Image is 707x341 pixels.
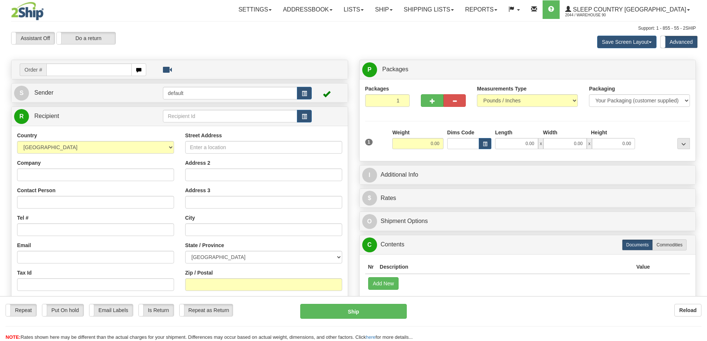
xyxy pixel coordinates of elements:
[17,214,29,222] label: Tel #
[163,110,297,122] input: Recipient Id
[12,32,55,44] label: Assistant Off
[591,129,607,136] label: Height
[362,167,693,183] a: IAdditional Info
[185,132,222,139] label: Street Address
[277,0,338,19] a: Addressbook
[633,260,653,274] th: Value
[6,334,20,340] span: NOTE:
[365,85,389,92] label: Packages
[369,0,398,19] a: Ship
[34,113,59,119] span: Recipient
[338,0,369,19] a: Lists
[17,159,41,167] label: Company
[17,132,37,139] label: Country
[362,191,377,206] span: $
[398,0,459,19] a: Shipping lists
[447,129,474,136] label: Dims Code
[560,0,695,19] a: Sleep Country [GEOGRAPHIC_DATA] 2044 / Warehouse 90
[185,242,224,249] label: State / Province
[362,214,693,229] a: OShipment Options
[362,237,377,252] span: C
[495,129,513,136] label: Length
[6,304,36,316] label: Repeat
[690,132,706,208] iframe: chat widget
[661,36,697,48] label: Advanced
[365,139,373,145] span: 1
[362,62,377,77] span: P
[57,32,115,44] label: Do a return
[185,159,210,167] label: Address 2
[14,109,29,124] span: R
[185,269,213,276] label: Zip / Postal
[11,25,696,32] div: Support: 1 - 855 - 55 - 2SHIP
[17,269,32,276] label: Tax Id
[362,168,377,183] span: I
[538,138,543,149] span: x
[382,66,408,72] span: Packages
[185,214,195,222] label: City
[565,12,621,19] span: 2044 / Warehouse 90
[679,307,697,313] b: Reload
[362,237,693,252] a: CContents
[571,6,686,13] span: Sleep Country [GEOGRAPHIC_DATA]
[180,304,233,316] label: Repeat as Return
[377,260,633,274] th: Description
[362,62,693,77] a: P Packages
[622,239,653,250] label: Documents
[677,138,690,149] div: ...
[42,304,84,316] label: Put On hold
[652,239,687,250] label: Commodities
[34,89,53,96] span: Sender
[366,334,376,340] a: here
[139,304,174,316] label: Is Return
[392,129,409,136] label: Weight
[20,63,46,76] span: Order #
[365,260,377,274] th: Nr
[589,85,615,92] label: Packaging
[11,2,44,20] img: logo2044.jpg
[300,304,407,319] button: Ship
[163,87,297,99] input: Sender Id
[477,85,527,92] label: Measurements Type
[597,36,657,48] button: Save Screen Layout
[362,214,377,229] span: O
[185,141,342,154] input: Enter a location
[17,242,31,249] label: Email
[459,0,503,19] a: Reports
[233,0,277,19] a: Settings
[14,86,29,101] span: S
[185,187,210,194] label: Address 3
[543,129,557,136] label: Width
[362,191,693,206] a: $Rates
[14,85,163,101] a: S Sender
[17,187,55,194] label: Contact Person
[14,109,147,124] a: R Recipient
[587,138,592,149] span: x
[368,277,399,290] button: Add New
[674,304,701,317] button: Reload
[89,304,133,316] label: Email Labels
